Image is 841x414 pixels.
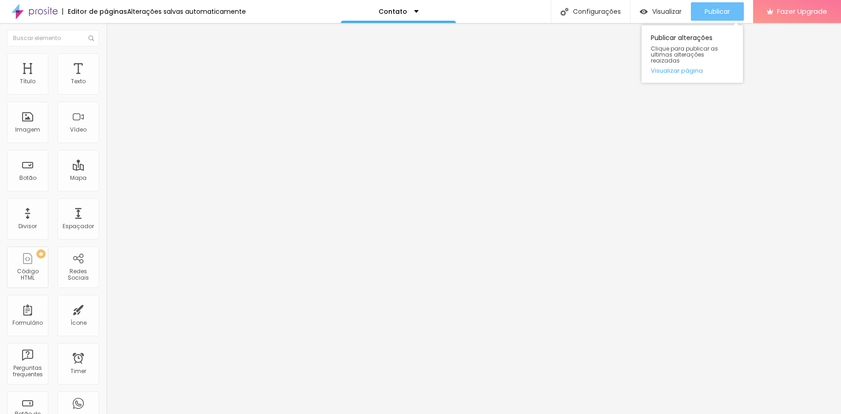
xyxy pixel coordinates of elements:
[71,78,86,85] div: Texto
[631,2,691,21] button: Visualizar
[651,46,734,64] span: Clique para publicar as ultimas alterações reaizadas
[705,8,730,15] span: Publicar
[379,8,407,15] p: Contato
[60,268,96,282] div: Redes Sociais
[640,8,648,16] img: view-1.svg
[652,8,682,15] span: Visualizar
[15,126,40,133] div: Imagem
[70,368,86,374] div: Timer
[777,7,827,15] span: Fazer Upgrade
[7,30,99,46] input: Buscar elemento
[651,68,734,74] a: Visualizar página
[70,175,87,181] div: Mapa
[691,2,744,21] button: Publicar
[642,25,743,83] div: Publicar alterações
[12,320,43,326] div: Formulário
[70,126,87,133] div: Vídeo
[19,175,36,181] div: Botão
[18,223,37,230] div: Divisor
[20,78,35,85] div: Título
[106,23,841,414] iframe: Editor
[9,365,46,378] div: Perguntas frequentes
[9,268,46,282] div: Código HTML
[70,320,87,326] div: Ícone
[88,35,94,41] img: Icone
[62,8,127,15] div: Editor de páginas
[561,8,568,16] img: Icone
[63,223,94,230] div: Espaçador
[127,8,246,15] div: Alterações salvas automaticamente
